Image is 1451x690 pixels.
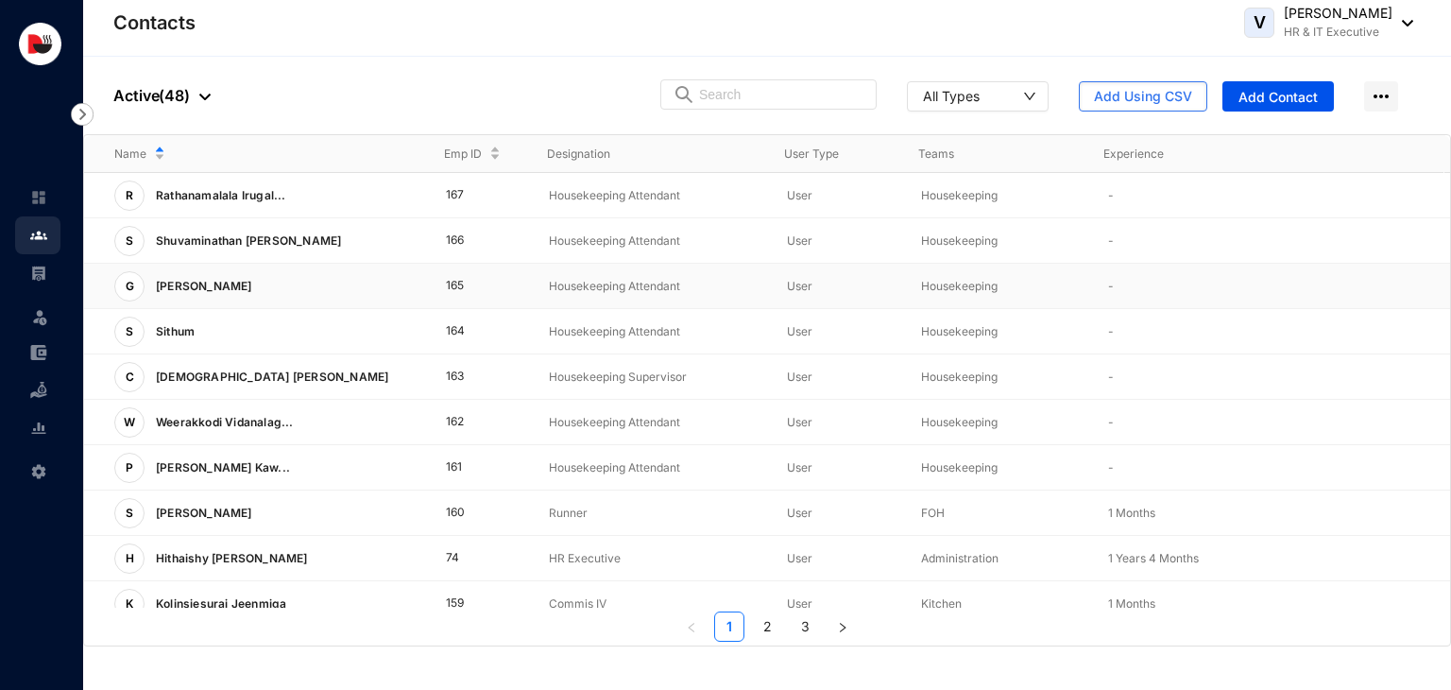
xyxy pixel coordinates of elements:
[416,354,520,400] td: 163
[787,188,812,202] span: User
[416,309,520,354] td: 164
[787,370,812,384] span: User
[30,265,47,282] img: payroll-unselected.b590312f920e76f0c668.svg
[787,324,812,338] span: User
[30,227,47,244] img: people.b0bd17028ad2877b116a.svg
[145,589,294,619] p: Kolinsjesuraj Jeenmiga
[416,264,520,309] td: 165
[549,458,757,477] p: Housekeeping Attendant
[145,226,349,256] p: Shuvaminathan [PERSON_NAME]
[828,612,858,642] button: right
[30,344,47,361] img: expense-unselected.2edcf0507c847f3e9e96.svg
[1392,20,1413,26] img: dropdown-black.8e83cc76930a90b1a4fdb6d089b7bf3a.svg
[752,612,782,642] li: 2
[1108,551,1199,565] span: 1 Years 4 Months
[549,322,757,341] p: Housekeeping Attendant
[1023,90,1036,103] span: down
[790,612,820,642] li: 3
[699,80,864,109] input: Search
[1254,14,1266,31] span: V
[126,508,133,519] span: S
[416,218,520,264] td: 166
[686,622,697,633] span: left
[715,612,743,641] a: 1
[1108,233,1114,248] span: -
[837,622,848,633] span: right
[30,189,47,206] img: home-unselected.a29eae3204392db15eaf.svg
[1364,81,1398,112] img: more-horizontal.eedb2faff8778e1aceccc67cc90ae3cb.svg
[30,382,47,399] img: loan-unselected.d74d20a04637f2d15ab5.svg
[145,317,202,347] p: Sithum
[1238,88,1318,107] span: Add Contact
[113,84,211,107] p: Active ( 48 )
[714,612,744,642] li: 1
[199,94,211,100] img: dropdown-black.8e83cc76930a90b1a4fdb6d089b7bf3a.svg
[1079,81,1207,112] button: Add Using CSV
[549,413,757,432] p: Housekeeping Attendant
[791,612,819,641] a: 3
[549,232,757,250] p: Housekeeping Attendant
[921,368,1077,387] p: Housekeeping
[30,420,47,437] img: report-unselected.e6a6b4230fc7da01f883.svg
[15,371,60,409] li: Loan
[787,596,812,611] span: User
[828,612,858,642] li: Next Page
[1284,4,1392,23] p: [PERSON_NAME]
[156,460,290,474] span: [PERSON_NAME] Kaw...
[114,145,146,164] span: Name
[673,85,695,104] img: search.8ce656024d3affaeffe32e5b30621cb7.svg
[15,216,60,254] li: Contacts
[921,595,1077,613] p: Kitchen
[15,179,60,216] li: Home
[416,173,520,218] td: 167
[71,103,94,126] img: nav-icon-right.af6afadce00d159da59955279c43614e.svg
[921,549,1077,568] p: Administration
[1108,596,1155,611] span: 1 Months
[921,413,1077,432] p: Housekeeping
[787,506,812,520] span: User
[549,504,757,523] p: Runner
[15,409,60,447] li: Reports
[416,445,520,491] td: 161
[126,235,133,247] span: S
[126,281,134,292] span: G
[921,277,1077,296] p: Housekeeping
[923,86,980,105] div: All Types
[414,135,517,173] th: Emp ID
[416,581,520,627] td: 159
[145,362,396,392] p: [DEMOGRAPHIC_DATA] [PERSON_NAME]
[30,463,47,480] img: settings-unselected.1febfda315e6e19643a1.svg
[921,232,1077,250] p: Housekeeping
[1108,415,1114,429] span: -
[787,233,812,248] span: User
[676,612,707,642] li: Previous Page
[1108,370,1114,384] span: -
[921,322,1077,341] p: Housekeeping
[1108,460,1114,474] span: -
[753,612,781,641] a: 2
[126,371,134,383] span: C
[1073,135,1258,173] th: Experience
[1284,23,1392,42] p: HR & IT Executive
[124,417,135,428] span: W
[156,188,286,202] span: Rathanamalala Irugal...
[549,549,757,568] p: HR Executive
[19,23,61,65] img: logo
[15,254,60,292] li: Payroll
[549,277,757,296] p: Housekeeping Attendant
[126,462,133,474] span: P
[145,498,260,528] p: [PERSON_NAME]
[126,326,133,337] span: S
[754,135,888,173] th: User Type
[126,553,134,564] span: H
[416,536,520,581] td: 74
[156,415,294,429] span: Weerakkodi Vidanalag...
[15,334,60,371] li: Expenses
[549,186,757,205] p: Housekeeping Attendant
[1108,324,1114,338] span: -
[126,598,133,610] span: K
[676,612,707,642] button: left
[888,135,1073,173] th: Teams
[30,307,49,326] img: leave-unselected.2934df6273408c3f84d9.svg
[787,279,812,293] span: User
